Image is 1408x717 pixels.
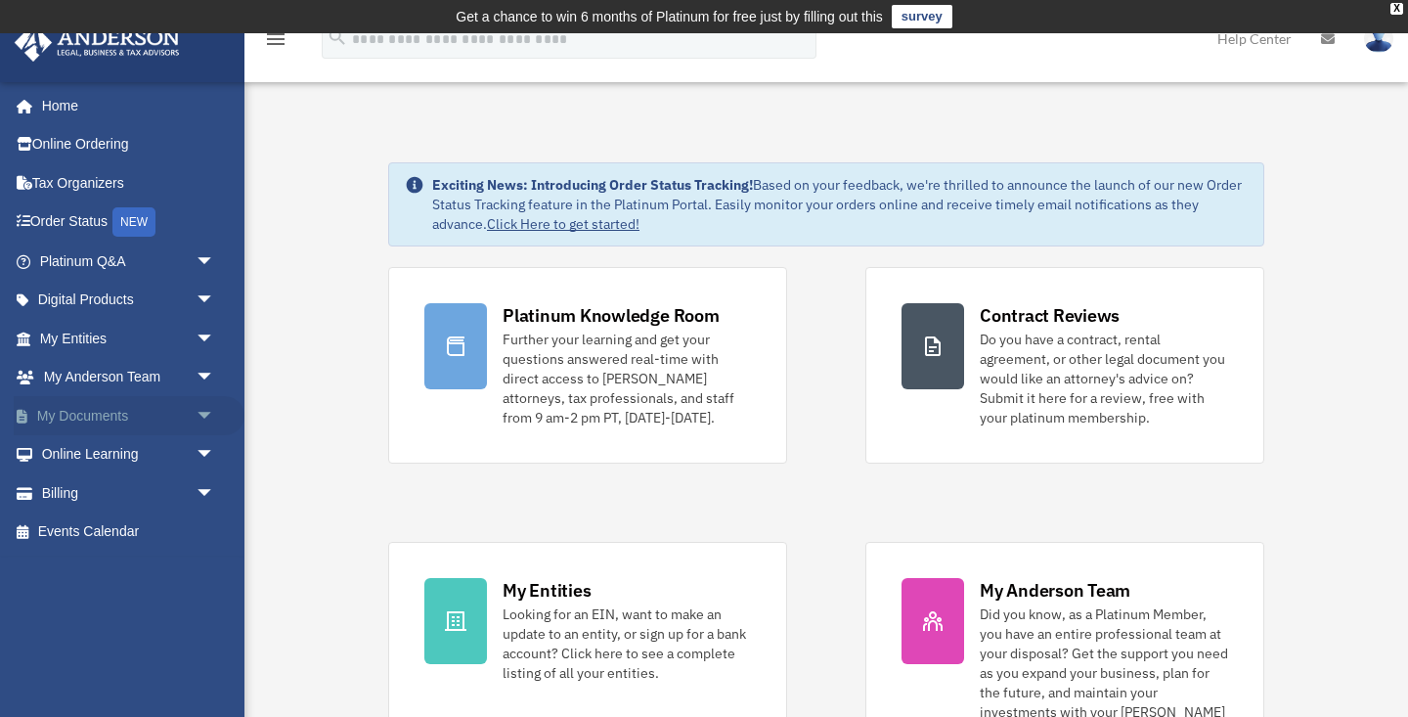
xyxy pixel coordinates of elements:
[892,5,952,28] a: survey
[14,473,244,513] a: Billingarrow_drop_down
[456,5,883,28] div: Get a chance to win 6 months of Platinum for free just by filling out this
[14,242,244,281] a: Platinum Q&Aarrow_drop_down
[14,513,244,552] a: Events Calendar
[9,23,186,62] img: Anderson Advisors Platinum Portal
[487,215,639,233] a: Click Here to get started!
[432,176,753,194] strong: Exciting News: Introducing Order Status Tracking!
[1364,24,1393,53] img: User Pic
[196,473,235,514] span: arrow_drop_down
[327,26,348,48] i: search
[196,358,235,398] span: arrow_drop_down
[388,267,787,464] a: Platinum Knowledge Room Further your learning and get your questions answered real-time with dire...
[14,125,244,164] a: Online Ordering
[14,163,244,202] a: Tax Organizers
[980,578,1130,603] div: My Anderson Team
[503,605,751,683] div: Looking for an EIN, want to make an update to an entity, or sign up for a bank account? Click her...
[14,396,244,435] a: My Documentsarrow_drop_down
[196,242,235,282] span: arrow_drop_down
[112,207,155,237] div: NEW
[196,319,235,359] span: arrow_drop_down
[196,396,235,436] span: arrow_drop_down
[503,330,751,427] div: Further your learning and get your questions answered real-time with direct access to [PERSON_NAM...
[196,281,235,321] span: arrow_drop_down
[503,303,720,328] div: Platinum Knowledge Room
[1390,3,1403,15] div: close
[14,319,244,358] a: My Entitiesarrow_drop_down
[865,267,1264,464] a: Contract Reviews Do you have a contract, rental agreement, or other legal document you would like...
[14,202,244,243] a: Order StatusNEW
[980,330,1228,427] div: Do you have a contract, rental agreement, or other legal document you would like an attorney's ad...
[196,435,235,475] span: arrow_drop_down
[264,34,287,51] a: menu
[14,86,235,125] a: Home
[14,358,244,397] a: My Anderson Teamarrow_drop_down
[14,281,244,320] a: Digital Productsarrow_drop_down
[503,578,591,603] div: My Entities
[14,435,244,474] a: Online Learningarrow_drop_down
[264,27,287,51] i: menu
[432,175,1248,234] div: Based on your feedback, we're thrilled to announce the launch of our new Order Status Tracking fe...
[980,303,1120,328] div: Contract Reviews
